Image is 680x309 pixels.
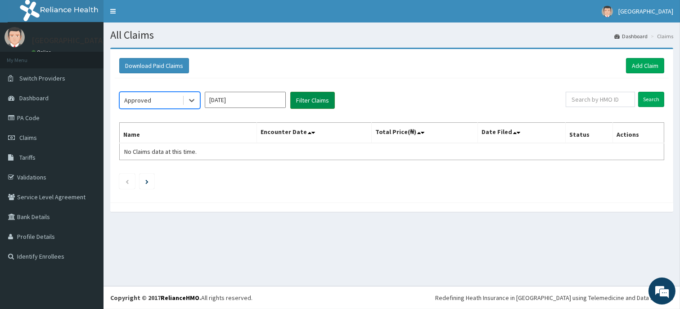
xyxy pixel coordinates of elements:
input: Search [638,92,664,107]
th: Encounter Date [257,123,371,143]
span: Dashboard [19,94,49,102]
th: Status [565,123,612,143]
a: Next page [145,177,149,185]
p: [GEOGRAPHIC_DATA] [32,36,106,45]
input: Search by HMO ID [566,92,635,107]
button: Download Paid Claims [119,58,189,73]
span: [GEOGRAPHIC_DATA] [618,7,673,15]
span: Tariffs [19,153,36,161]
a: Online [32,49,53,55]
button: Filter Claims [290,92,335,109]
a: RelianceHMO [161,294,199,302]
a: Previous page [125,177,129,185]
span: No Claims data at this time. [124,148,197,156]
th: Date Filed [477,123,565,143]
div: Approved [124,96,151,105]
span: Claims [19,134,37,142]
a: Add Claim [626,58,664,73]
img: User Image [602,6,613,17]
a: Dashboard [614,32,648,40]
input: Select Month and Year [205,92,286,108]
th: Total Price(₦) [371,123,477,143]
div: Redefining Heath Insurance in [GEOGRAPHIC_DATA] using Telemedicine and Data Science! [435,293,673,302]
footer: All rights reserved. [104,286,680,309]
li: Claims [648,32,673,40]
span: Switch Providers [19,74,65,82]
th: Name [120,123,257,143]
img: User Image [5,27,25,47]
strong: Copyright © 2017 . [110,294,201,302]
h1: All Claims [110,29,673,41]
th: Actions [613,123,664,143]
